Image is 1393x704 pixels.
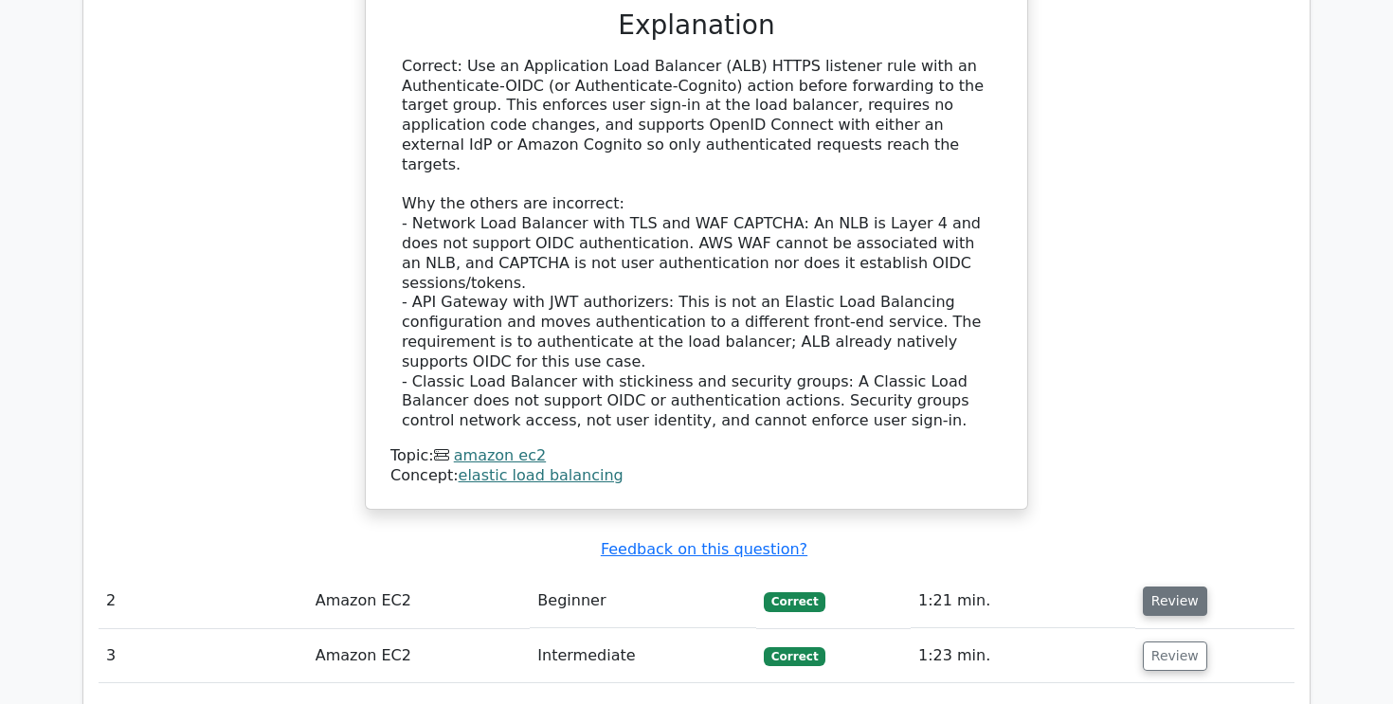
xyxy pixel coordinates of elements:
[764,647,825,666] span: Correct
[99,574,308,628] td: 2
[530,629,756,683] td: Intermediate
[764,592,825,611] span: Correct
[402,57,991,431] div: Correct: Use an Application Load Balancer (ALB) HTTPS listener rule with an Authenticate-OIDC (or...
[459,466,624,484] a: elastic load balancing
[911,629,1135,683] td: 1:23 min.
[390,446,1003,466] div: Topic:
[1143,641,1207,671] button: Review
[99,629,308,683] td: 3
[601,540,807,558] a: Feedback on this question?
[530,574,756,628] td: Beginner
[1143,587,1207,616] button: Review
[308,629,531,683] td: Amazon EC2
[308,574,531,628] td: Amazon EC2
[402,9,991,42] h3: Explanation
[454,446,546,464] a: amazon ec2
[911,574,1135,628] td: 1:21 min.
[390,466,1003,486] div: Concept:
